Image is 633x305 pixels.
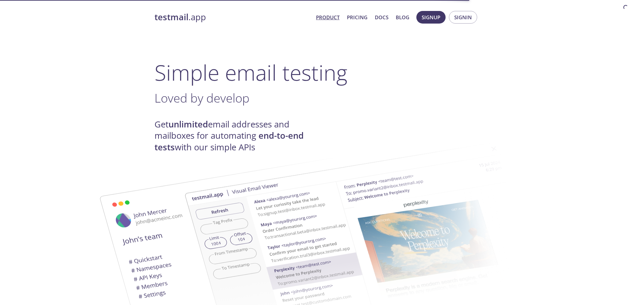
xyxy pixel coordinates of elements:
strong: testmail [155,11,188,23]
button: Signin [449,11,477,24]
h1: Simple email testing [155,60,479,85]
a: Blog [396,13,409,22]
span: Signup [422,13,440,22]
span: Signin [454,13,472,22]
a: Pricing [347,13,368,22]
button: Signup [416,11,446,24]
h4: Get email addresses and mailboxes for automating with our simple APIs [155,119,317,153]
a: Product [316,13,340,22]
strong: unlimited [168,118,208,130]
a: testmail.app [155,12,311,23]
span: Loved by develop [155,90,250,106]
a: Docs [375,13,388,22]
strong: end-to-end tests [155,130,304,153]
